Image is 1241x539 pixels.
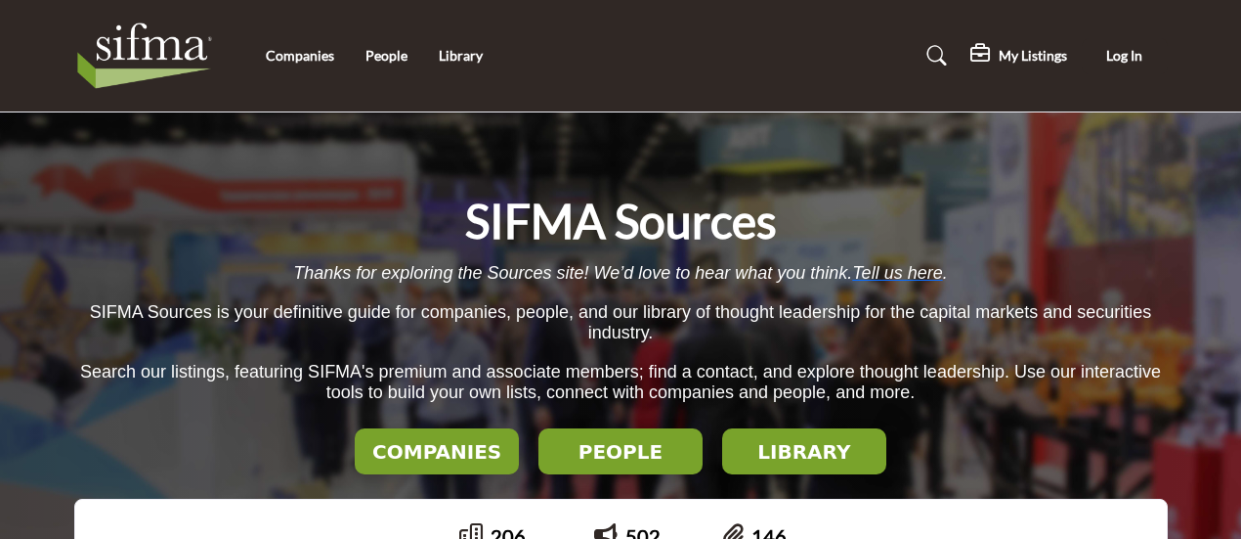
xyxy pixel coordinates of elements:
[999,47,1067,65] h5: My Listings
[544,440,697,464] h2: PEOPLE
[722,428,886,474] button: LIBRARY
[970,44,1067,67] div: My Listings
[1106,47,1142,64] span: Log In
[439,47,483,64] a: Library
[465,191,777,251] h1: SIFMA Sources
[361,440,513,464] h2: COMPANIES
[365,47,407,64] a: People
[266,47,334,64] a: Companies
[1082,38,1168,74] button: Log In
[293,263,947,283] span: Thanks for exploring the Sources site! We’d love to hear what you think. .
[90,302,1152,342] span: SIFMA Sources is your definitive guide for companies, people, and our library of thought leadersh...
[74,17,226,95] img: Site Logo
[355,428,519,474] button: COMPANIES
[852,263,942,283] a: Tell us here
[728,440,880,464] h2: LIBRARY
[908,40,960,71] a: Search
[80,362,1161,402] span: Search our listings, featuring SIFMA's premium and associate members; find a contact, and explore...
[538,428,703,474] button: PEOPLE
